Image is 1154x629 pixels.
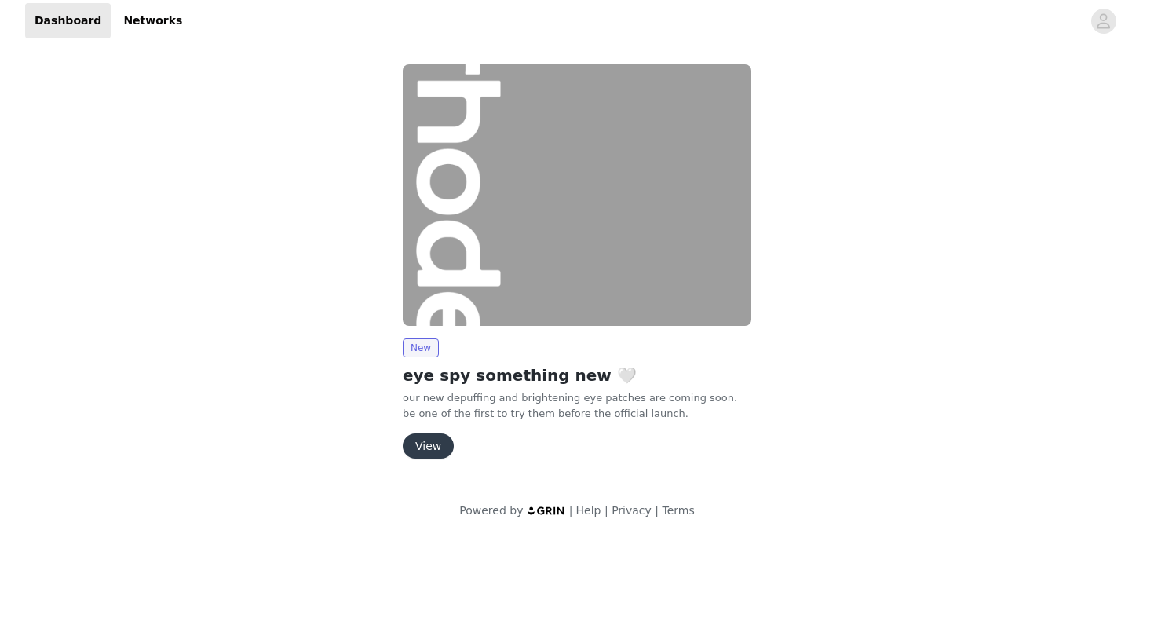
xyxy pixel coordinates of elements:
span: | [569,504,573,517]
img: logo [527,506,566,516]
a: Dashboard [25,3,111,38]
span: Powered by [459,504,523,517]
a: Networks [114,3,192,38]
a: Privacy [612,504,652,517]
a: Terms [662,504,694,517]
a: Help [576,504,601,517]
div: avatar [1096,9,1111,34]
a: View [403,441,454,452]
img: rhode skin [403,64,751,326]
span: | [604,504,608,517]
p: our new depuffing and brightening eye patches are coming soon. be one of the first to try them be... [403,390,751,421]
span: New [403,338,439,357]
span: | [655,504,659,517]
h2: eye spy something new 🤍 [403,364,751,387]
button: View [403,433,454,459]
